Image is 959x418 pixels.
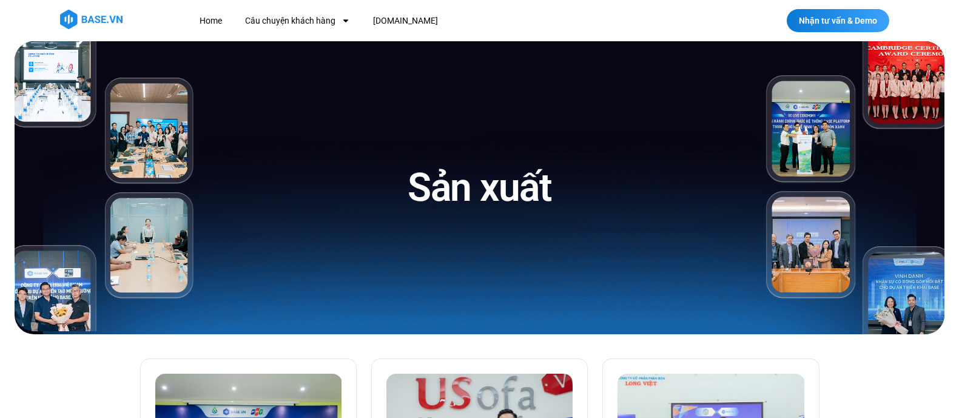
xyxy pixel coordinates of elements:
a: Home [190,10,231,32]
a: [DOMAIN_NAME] [364,10,447,32]
h1: Sản xuất [408,163,551,213]
span: Nhận tư vấn & Demo [799,16,877,25]
a: Nhận tư vấn & Demo [787,9,889,32]
a: Câu chuyện khách hàng [236,10,359,32]
nav: Menu [190,10,661,32]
